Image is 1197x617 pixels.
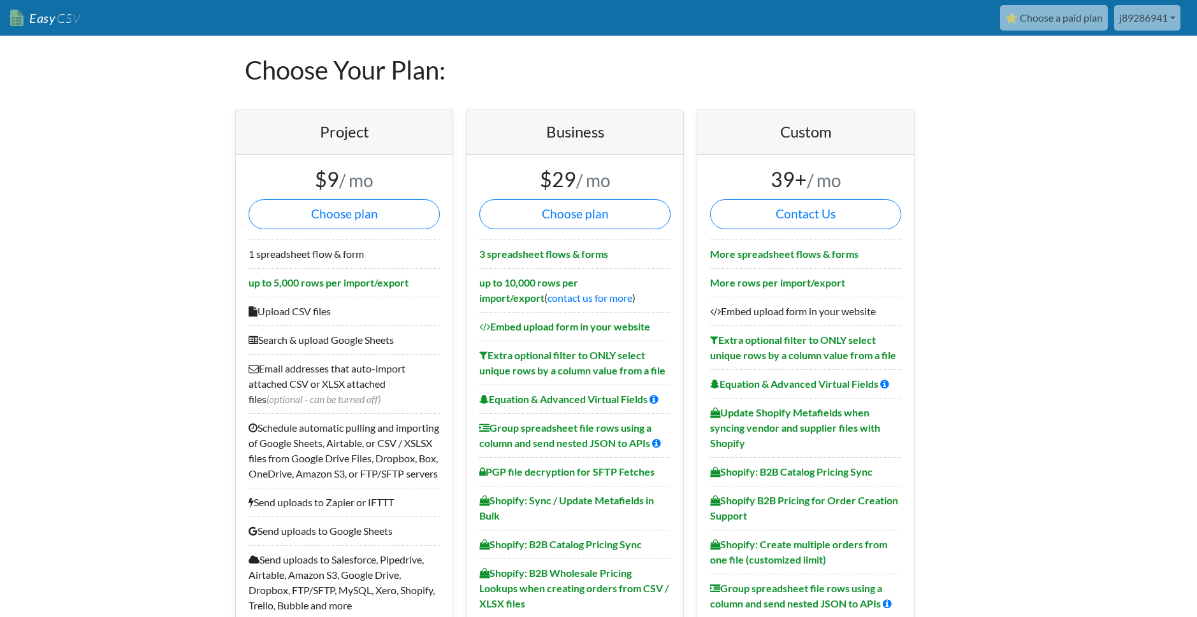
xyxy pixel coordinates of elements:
[710,199,901,229] a: Contact Us
[249,354,440,413] li: Email addresses that auto-import attached CSV or XLSX attached files
[710,167,901,192] h3: 39+
[249,297,440,325] li: Upload CSV files
[249,199,440,229] button: Choose plan
[710,297,901,325] li: Embed upload form in your website
[249,516,440,545] li: Send uploads to Google Sheets
[479,349,665,376] b: Extra optional filter to ONLY select unique rows by a column value from a file
[249,276,409,288] b: up to 5,000 rows per import/export
[249,123,440,141] h4: Project
[479,465,655,478] b: PGP file decryption for SFTP Fetches
[710,248,859,260] b: More spreadsheet flows & forms
[249,413,440,488] li: Schedule automatic pulling and importing of Google Sheets, Airtable, or CSV / XSLSX files from Go...
[710,334,896,361] b: Extra optional filter to ONLY select unique rows by a column value from a file
[479,494,654,521] b: Shopify: Sync / Update Metafields in Bulk
[548,292,632,304] a: contact us for more
[710,123,901,141] h4: Custom
[710,538,887,565] b: Shopify: Create multiple orders from one file (customized limit)
[479,393,648,405] b: Equation & Advanced Virtual Fields
[266,393,381,405] span: (optional - can be turned off)
[710,276,845,288] b: More rows per import/export
[479,167,671,192] h3: $29
[479,199,671,229] button: Choose plan
[1000,5,1108,31] a: ⭐ Choose a paid plan
[479,320,650,332] b: Embed upload form in your website
[10,5,80,31] a: EasyCSV
[249,167,440,192] h3: $9
[710,406,880,449] b: Update Shopify Metafields when syncing vendor and supplier files with Shopify
[479,248,608,260] b: 3 spreadsheet flows & forms
[479,268,671,312] li: ( )
[479,538,642,550] b: Shopify: B2B Catalog Pricing Sync
[479,567,669,609] b: Shopify: B2B Wholesale Pricing Lookups when creating orders from CSV / XLSX files
[807,169,841,191] small: / mo
[479,276,578,304] b: up to 10,000 rows per import/export
[249,239,440,268] li: 1 spreadsheet flow & form
[55,10,80,26] span: CSV
[479,422,651,449] b: Group spreadsheet file rows using a column and send nested JSON to APIs
[245,36,952,104] h1: Choose Your Plan:
[1114,5,1180,31] a: j89286941
[710,378,878,390] b: Equation & Advanced Virtual Fields
[339,169,374,191] small: / mo
[710,582,882,609] b: Group spreadsheet file rows using a column and send nested JSON to APIs
[249,325,440,354] li: Search & upload Google Sheets
[249,488,440,516] li: Send uploads to Zapier or IFTTT
[576,169,611,191] small: / mo
[710,494,898,521] b: Shopify B2B Pricing for Order Creation Support
[479,123,671,141] h4: Business
[710,465,873,478] b: Shopify: B2B Catalog Pricing Sync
